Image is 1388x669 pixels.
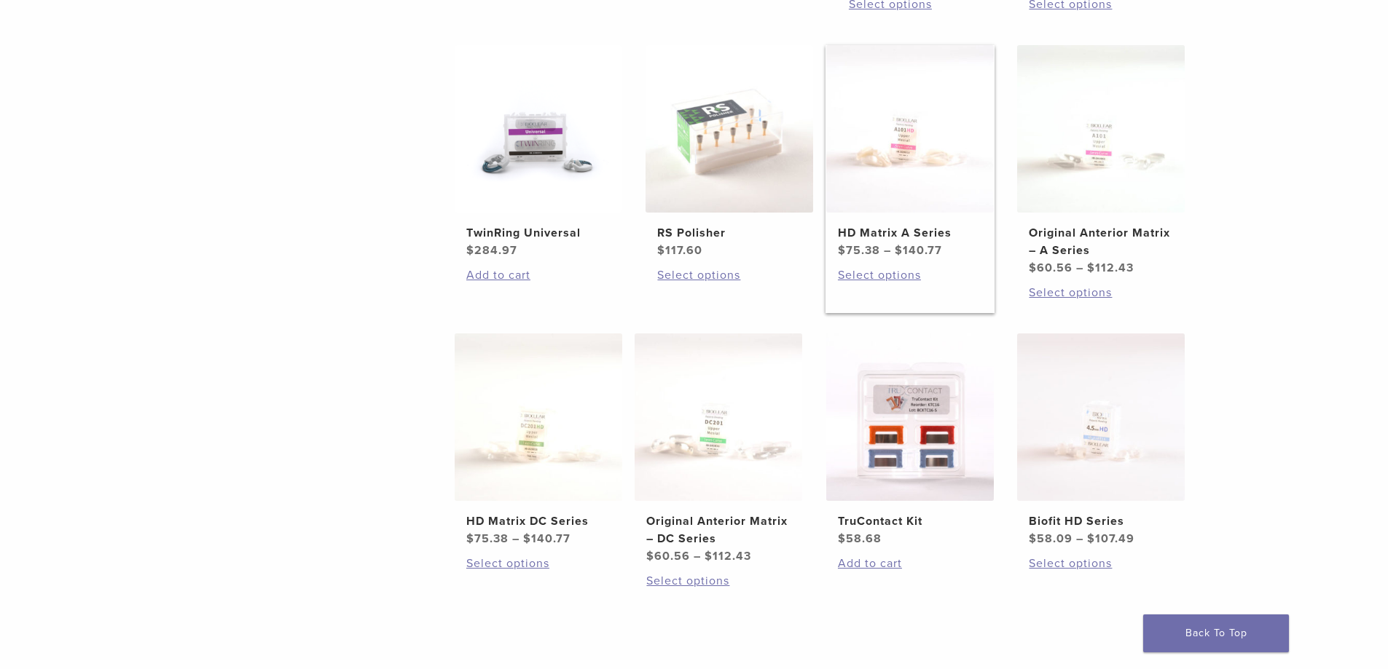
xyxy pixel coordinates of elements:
span: – [512,531,519,546]
h2: TruContact Kit [838,512,982,530]
span: – [694,549,701,563]
a: RS PolisherRS Polisher $117.60 [645,45,815,259]
bdi: 60.56 [1029,261,1073,275]
span: $ [646,549,654,563]
bdi: 75.38 [466,531,509,546]
a: Original Anterior Matrix - DC SeriesOriginal Anterior Matrix – DC Series [634,333,804,565]
span: $ [1029,261,1037,275]
a: HD Matrix DC SeriesHD Matrix DC Series [454,333,624,547]
a: Select options for “Original Anterior Matrix - DC Series” [646,572,791,590]
span: $ [895,243,903,258]
a: TwinRing UniversalTwinRing Universal $284.97 [454,45,624,259]
bdi: 112.43 [1087,261,1134,275]
a: Back To Top [1143,614,1289,652]
a: TruContact KitTruContact Kit $58.68 [826,333,995,547]
h2: RS Polisher [657,224,801,242]
span: – [884,243,891,258]
bdi: 112.43 [705,549,751,563]
bdi: 58.09 [1029,531,1073,546]
img: HD Matrix A Series [826,45,994,213]
bdi: 140.77 [895,243,942,258]
span: – [1076,261,1083,275]
span: $ [1087,261,1095,275]
h2: Original Anterior Matrix – DC Series [646,512,791,547]
a: Add to cart: “TwinRing Universal” [466,266,611,284]
img: Original Anterior Matrix - DC Series [635,333,802,501]
img: Original Anterior Matrix - A Series [1017,45,1185,213]
a: Select options for “HD Matrix DC Series” [466,555,611,572]
span: $ [838,243,846,258]
a: Select options for “Original Anterior Matrix - A Series” [1029,284,1173,301]
img: TruContact Kit [826,333,994,501]
bdi: 60.56 [646,549,690,563]
span: $ [1087,531,1095,546]
span: $ [523,531,531,546]
bdi: 140.77 [523,531,571,546]
img: RS Polisher [646,45,813,213]
a: Biofit HD SeriesBiofit HD Series [1016,333,1186,547]
span: $ [466,531,474,546]
span: $ [657,243,665,258]
a: HD Matrix A SeriesHD Matrix A Series [826,45,995,259]
h2: Original Anterior Matrix – A Series [1029,224,1173,259]
h2: Biofit HD Series [1029,512,1173,530]
bdi: 107.49 [1087,531,1134,546]
span: $ [1029,531,1037,546]
a: Add to cart: “TruContact Kit” [838,555,982,572]
img: TwinRing Universal [455,45,622,213]
bdi: 58.68 [838,531,882,546]
bdi: 284.97 [466,243,517,258]
a: Select options for “RS Polisher” [657,266,801,284]
a: Original Anterior Matrix - A SeriesOriginal Anterior Matrix – A Series [1016,45,1186,277]
h2: HD Matrix DC Series [466,512,611,530]
span: $ [466,243,474,258]
a: Select options for “HD Matrix A Series” [838,266,982,284]
span: – [1076,531,1083,546]
h2: HD Matrix A Series [838,224,982,242]
h2: TwinRing Universal [466,224,611,242]
bdi: 75.38 [838,243,880,258]
bdi: 117.60 [657,243,702,258]
span: $ [705,549,713,563]
img: HD Matrix DC Series [455,333,622,501]
img: Biofit HD Series [1017,333,1185,501]
span: $ [838,531,846,546]
a: Select options for “Biofit HD Series” [1029,555,1173,572]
